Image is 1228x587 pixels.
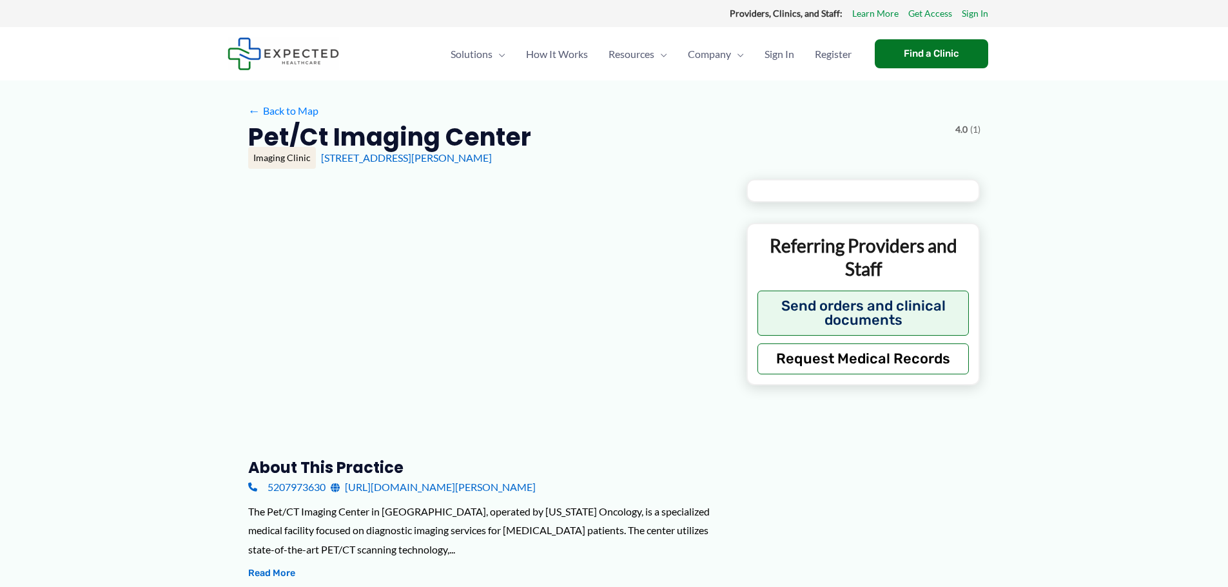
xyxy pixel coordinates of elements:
a: Get Access [908,5,952,22]
button: Send orders and clinical documents [757,291,970,336]
span: Sign In [765,32,794,77]
button: Request Medical Records [757,343,970,374]
button: Read More [248,566,295,581]
span: Resources [609,32,654,77]
a: ←Back to Map [248,101,318,120]
img: Expected Healthcare Logo - side, dark font, small [228,37,339,70]
a: Find a Clinic [875,39,988,68]
a: Learn More [852,5,899,22]
span: Company [688,32,731,77]
nav: Primary Site Navigation [440,32,862,77]
span: ← [248,104,260,117]
h3: About this practice [248,457,726,477]
a: CompanyMenu Toggle [677,32,754,77]
span: Menu Toggle [654,32,667,77]
span: Menu Toggle [492,32,505,77]
span: How It Works [526,32,588,77]
a: 5207973630 [248,477,326,497]
a: Register [804,32,862,77]
p: Referring Providers and Staff [757,234,970,281]
span: Register [815,32,852,77]
div: The Pet/CT Imaging Center in [GEOGRAPHIC_DATA], operated by [US_STATE] Oncology, is a specialized... [248,502,726,559]
div: Imaging Clinic [248,147,316,169]
a: Sign In [754,32,804,77]
a: Sign In [962,5,988,22]
span: Menu Toggle [731,32,744,77]
span: Solutions [451,32,492,77]
a: [URL][DOMAIN_NAME][PERSON_NAME] [331,477,536,497]
strong: Providers, Clinics, and Staff: [730,8,843,19]
a: How It Works [516,32,598,77]
h2: Pet/Ct Imaging Center [248,121,531,153]
a: [STREET_ADDRESS][PERSON_NAME] [321,151,492,164]
a: SolutionsMenu Toggle [440,32,516,77]
span: (1) [970,121,980,138]
a: ResourcesMenu Toggle [598,32,677,77]
span: 4.0 [955,121,968,138]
